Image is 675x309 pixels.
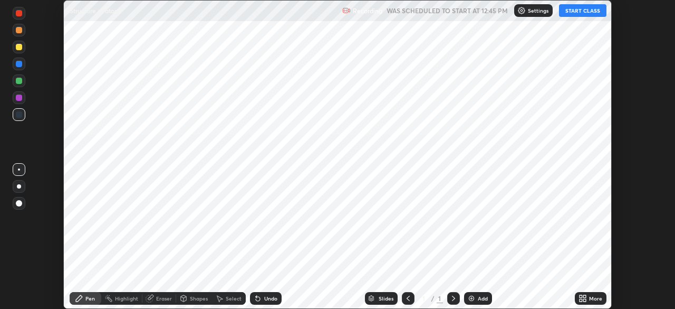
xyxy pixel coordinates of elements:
div: Pen [85,296,95,301]
div: More [589,296,602,301]
p: Structure of atom [70,6,120,15]
img: add-slide-button [467,294,476,303]
p: Recording [353,7,382,15]
p: Settings [528,8,548,13]
div: Select [226,296,242,301]
div: Eraser [156,296,172,301]
button: START CLASS [559,4,606,17]
img: class-settings-icons [517,6,526,15]
div: Shapes [190,296,208,301]
img: recording.375f2c34.svg [342,6,351,15]
div: 1 [437,294,443,303]
div: Slides [379,296,393,301]
div: / [431,295,435,302]
div: Add [478,296,488,301]
div: Undo [264,296,277,301]
h5: WAS SCHEDULED TO START AT 12:45 PM [387,6,508,15]
div: 1 [419,295,429,302]
div: Highlight [115,296,138,301]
